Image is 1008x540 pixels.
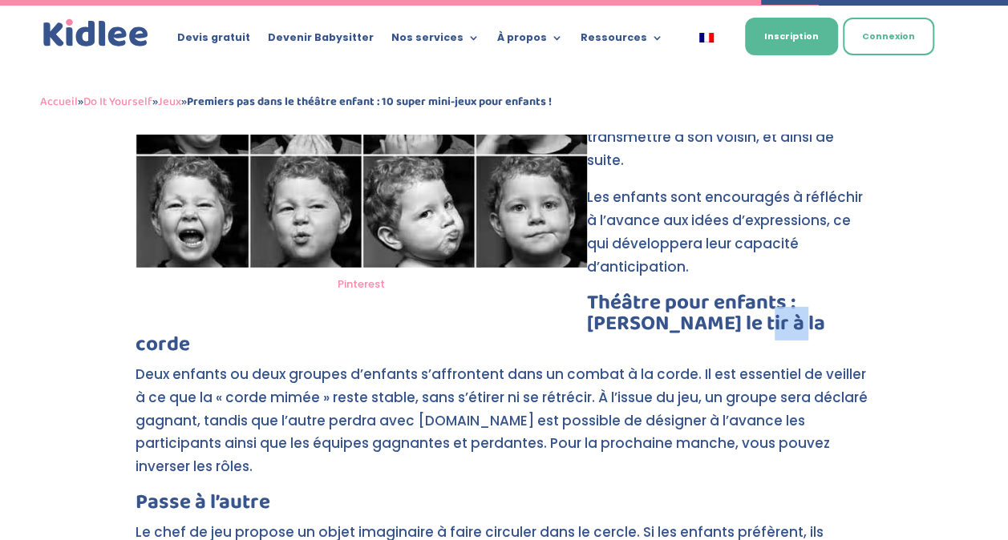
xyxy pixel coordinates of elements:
a: Kidlee Logo [40,16,152,50]
a: Do It Yourself [83,92,152,111]
a: Connexion [843,18,934,55]
a: Devenir Babysitter [268,32,374,50]
p: Deux enfants ou deux groupes d’enfants s’affrontent dans un combat à la corde. Il est essentiel d... [136,363,873,493]
a: Ressources [581,32,663,50]
span: » » » [40,92,552,111]
a: Pinterest [338,276,385,292]
a: Inscription [745,18,838,55]
a: Devis gratuit [177,32,250,50]
a: Accueil [40,92,78,111]
img: logo_kidlee_bleu [40,16,152,50]
strong: Premiers pas dans le théâtre enfant : 10 super mini-jeux pour enfants ! [187,92,552,111]
a: Nos services [391,32,480,50]
a: À propos [497,32,563,50]
h3: Passe à l’autre [136,492,873,521]
h3: Théâtre pour enfants : [PERSON_NAME] le tir à la corde [136,292,873,363]
img: Français [699,33,714,42]
a: Jeux [158,92,181,111]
